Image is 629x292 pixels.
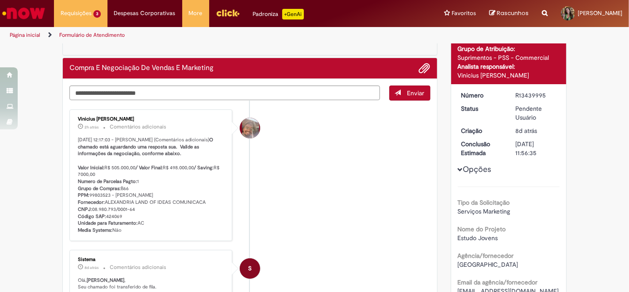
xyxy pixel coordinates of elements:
[282,9,304,19] p: +GenAi
[515,104,556,122] div: Pendente Usuário
[78,192,89,199] b: PPM:
[10,31,40,39] a: Página inicial
[407,89,425,97] span: Enviar
[78,257,225,262] div: Sistema
[248,258,252,279] span: S
[458,44,560,53] div: Grupo de Atribuição:
[455,140,509,157] dt: Conclusão Estimada
[497,9,529,17] span: Rascunhos
[240,258,260,279] div: System
[452,9,476,18] span: Favoritos
[84,125,99,130] span: 2h atrás
[135,164,163,171] b: / Valor Final:
[515,126,556,135] div: 22/08/2025 13:56:28
[69,64,214,72] h2: Compra E Negociação De Vendas E Marketing Histórico de tíquete
[93,10,101,18] span: 3
[455,126,509,135] dt: Criação
[458,71,560,80] div: Vinicius [PERSON_NAME]
[515,91,556,100] div: R13439995
[69,86,380,100] textarea: Digite sua mensagem aqui...
[78,213,106,220] b: Código SAP:
[1,4,46,22] img: ServiceNow
[78,185,121,192] b: Grupo de Compras:
[389,86,430,101] button: Enviar
[194,164,214,171] b: / Saving:
[419,62,430,74] button: Adicionar anexos
[78,199,105,206] b: Fornecedor:
[110,264,166,271] small: Comentários adicionais
[114,9,176,18] span: Despesas Corporativas
[578,9,622,17] span: [PERSON_NAME]
[455,91,509,100] dt: Número
[78,178,137,185] b: Numero de Parcelas Pagto:
[78,136,225,234] p: [DATE] 12:17:03 - [PERSON_NAME] (Comentários adicionais) R$ 505.000,00 R$ 498.000,00 R$ 7000,00 1...
[78,117,225,122] div: Vinicius [PERSON_NAME]
[84,125,99,130] time: 29/08/2025 12:17:03
[78,227,112,234] b: Media Systems:
[61,9,92,18] span: Requisições
[458,252,514,260] b: Agência/fornecedor
[7,27,413,43] ul: Trilhas de página
[458,225,506,233] b: Nome do Projeto
[458,199,510,206] b: Tipo da Solicitação
[458,261,518,269] span: [GEOGRAPHIC_DATA]
[78,220,138,226] b: Unidade para Faturamento:
[458,62,560,71] div: Analista responsável:
[189,9,203,18] span: More
[110,123,166,131] small: Comentários adicionais
[84,265,99,270] span: 8d atrás
[515,140,556,157] div: [DATE] 11:56:35
[458,278,538,286] b: Email da agência/fornecedor
[87,277,124,284] b: [PERSON_NAME]
[515,127,537,135] time: 22/08/2025 13:56:28
[78,206,92,213] b: CNPJ:
[216,6,240,19] img: click_logo_yellow_360x200.png
[253,9,304,19] div: Padroniza
[515,127,537,135] span: 8d atrás
[240,118,260,138] div: Vinicius Rafael De Souza
[458,53,560,62] div: Suprimentos - PSS - Commercial
[489,9,529,18] a: Rascunhos
[59,31,125,39] a: Formulário de Atendimento
[78,136,215,171] b: O chamado está aguardando uma resposta sua. Valide as informações da negociação, conforme abaixo....
[458,207,510,215] span: Serviços Marketing
[84,265,99,270] time: 22/08/2025 13:56:36
[455,104,509,113] dt: Status
[458,234,498,242] span: Estudo Jovens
